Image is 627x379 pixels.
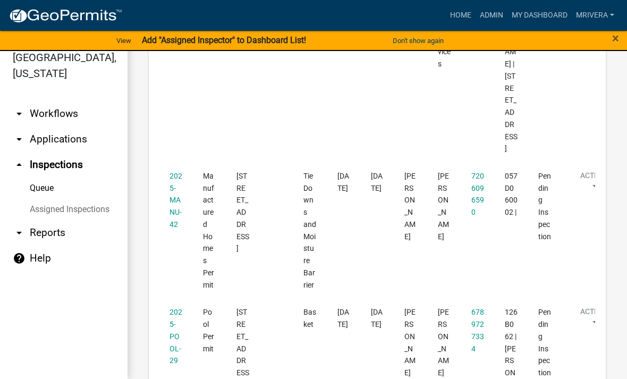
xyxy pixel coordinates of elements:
span: 148 LITTLE RIVERVIEW RD [236,172,249,253]
a: Admin [476,5,507,26]
span: Michele Rivera [404,172,416,241]
button: Close [612,32,619,45]
span: Pending Inspection [538,172,551,241]
a: 2025-MANU-42 [170,172,182,229]
a: mrivera [572,5,618,26]
span: Michele Rivera [404,308,416,377]
span: 057D060002 | [505,172,518,216]
span: Basket [303,308,316,329]
span: 08/15/2025 [337,308,349,329]
span: 08/14/2025 [337,172,349,192]
div: [DATE] [371,170,384,195]
a: Home [446,5,476,26]
a: 7206096590 [471,172,484,216]
a: My Dashboard [507,5,572,26]
div: [DATE] [371,306,384,331]
span: × [612,31,619,46]
span: Manufactured Homes Permit [203,172,214,289]
span: Pool Permit [203,308,214,352]
span: Brandon Barrett [438,172,449,241]
span: Cole Frederick [438,308,449,377]
button: Action [572,306,615,333]
a: View [112,32,135,49]
button: Action [572,170,615,197]
i: arrow_drop_down [13,133,26,146]
a: 2025-POOL-29 [170,308,182,365]
i: help [13,252,26,265]
span: Pending Inspection [538,308,551,377]
i: arrow_drop_down [13,107,26,120]
strong: Add "Assigned Inspector" to Dashboard List! [142,35,306,45]
button: Don't show again [388,32,448,49]
a: 6789727334 [471,308,484,352]
span: Tie Downs and Moisture Barrier [303,172,316,289]
i: arrow_drop_up [13,158,26,171]
i: arrow_drop_down [13,226,26,239]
